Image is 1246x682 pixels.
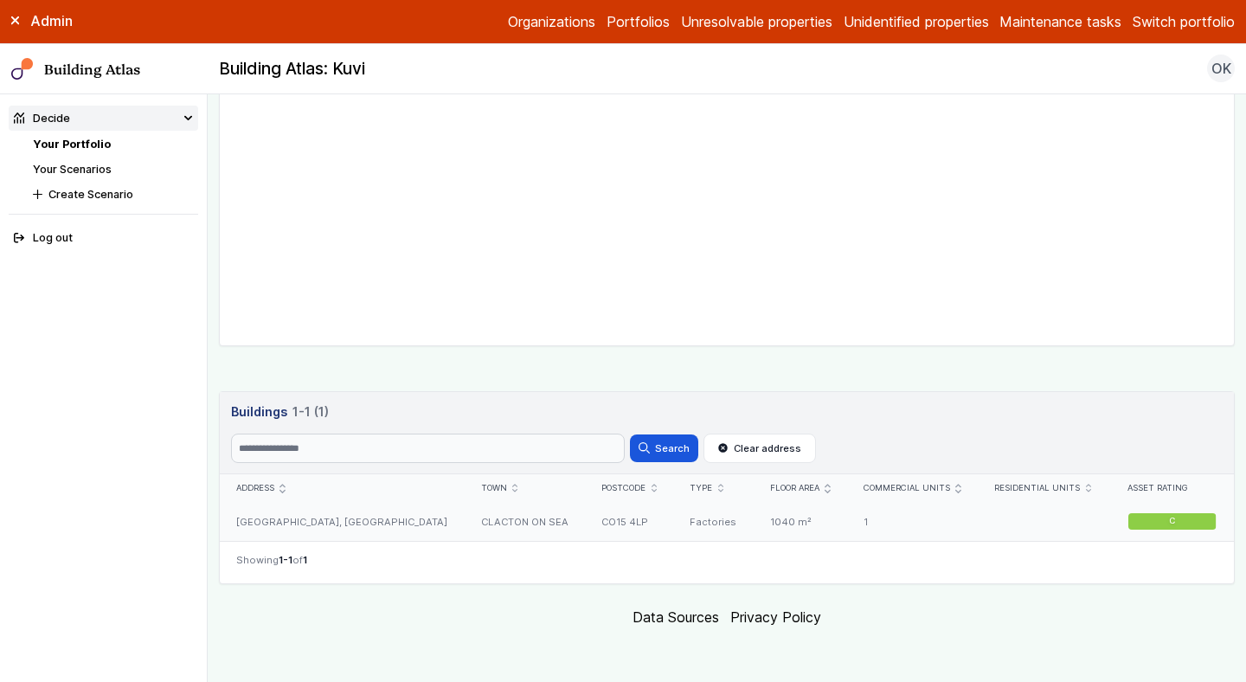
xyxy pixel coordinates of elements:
div: Decide [14,110,70,126]
button: Log out [9,226,199,251]
span: 1-1 (1) [292,402,329,421]
a: Portfolios [607,11,670,32]
h2: Building Atlas: Kuvi [219,58,365,80]
div: Type [690,483,736,494]
button: Clear address [703,434,816,463]
a: Data Sources [633,608,719,626]
div: Address [236,483,447,494]
span: 1-1 [279,554,292,566]
span: 1 [303,554,307,566]
a: Maintenance tasks [999,11,1121,32]
div: Town [481,483,568,494]
button: Create Scenario [28,182,198,207]
a: [GEOGRAPHIC_DATA], [GEOGRAPHIC_DATA]CLACTON ON SEACO15 4LPFactories1040 m²1C [220,502,1234,541]
div: CO15 4LP [585,502,673,541]
a: Your Portfolio [33,138,111,151]
div: Asset rating [1127,483,1217,494]
div: 1040 m² [754,502,847,541]
span: Showing of [236,553,307,567]
div: 1 [847,502,978,541]
div: [GEOGRAPHIC_DATA], [GEOGRAPHIC_DATA] [220,502,465,541]
button: Search [630,434,697,462]
a: Organizations [508,11,595,32]
a: Privacy Policy [730,608,821,626]
div: CLACTON ON SEA [464,502,585,541]
button: OK [1207,55,1235,82]
nav: Table navigation [220,541,1234,583]
button: Switch portfolio [1133,11,1235,32]
img: main-0bbd2752.svg [11,58,34,80]
a: Unidentified properties [844,11,989,32]
a: Your Scenarios [33,163,112,176]
span: C [1170,516,1176,527]
div: Floor area [770,483,831,494]
div: Factories [673,502,753,541]
div: Commercial units [864,483,961,494]
div: Postcode [601,483,657,494]
summary: Decide [9,106,199,131]
a: Unresolvable properties [681,11,832,32]
h3: Buildings [231,402,1224,421]
span: OK [1211,58,1231,79]
div: Residential units [994,483,1091,494]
